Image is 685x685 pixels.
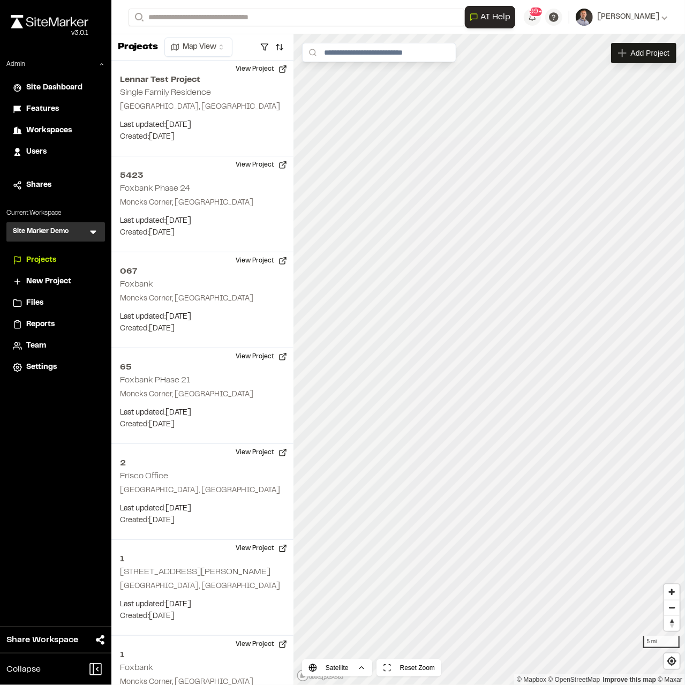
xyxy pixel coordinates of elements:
[643,636,680,648] div: 5 mi
[120,101,285,113] p: [GEOGRAPHIC_DATA], [GEOGRAPHIC_DATA]
[120,611,285,622] p: Created: [DATE]
[13,103,99,115] a: Features
[13,340,99,352] a: Team
[120,281,153,288] h2: Foxbank
[26,146,47,158] span: Users
[13,362,99,373] a: Settings
[120,215,285,227] p: Last updated: [DATE]
[120,227,285,239] p: Created: [DATE]
[118,40,158,55] p: Projects
[548,676,600,683] a: OpenStreetMap
[129,9,148,26] button: Search
[26,82,82,94] span: Site Dashboard
[120,361,285,374] h2: 65
[26,179,51,191] span: Shares
[302,659,372,676] button: Satellite
[120,553,285,566] h2: 1
[6,59,25,69] p: Admin
[120,664,153,672] h2: Foxbank
[530,7,542,17] span: 99+
[664,584,680,600] button: Zoom in
[229,156,293,174] button: View Project
[120,131,285,143] p: Created: [DATE]
[120,581,285,592] p: [GEOGRAPHIC_DATA], [GEOGRAPHIC_DATA]
[26,340,46,352] span: Team
[597,11,659,23] span: [PERSON_NAME]
[524,9,541,26] button: 99+
[26,103,59,115] span: Features
[120,457,285,470] h2: 2
[11,28,88,38] div: Oh geez...please don't...
[576,9,593,26] img: User
[13,82,99,94] a: Site Dashboard
[229,252,293,269] button: View Project
[120,265,285,278] h2: 067
[26,254,56,266] span: Projects
[229,61,293,78] button: View Project
[11,15,88,28] img: rebrand.png
[377,659,441,676] button: Reset Zoom
[120,485,285,496] p: [GEOGRAPHIC_DATA], [GEOGRAPHIC_DATA]
[603,676,656,683] a: Map feedback
[120,407,285,419] p: Last updated: [DATE]
[120,311,285,323] p: Last updated: [DATE]
[120,89,211,96] h2: Single Family Residence
[658,676,682,683] a: Maxar
[120,197,285,209] p: Moncks Corner, [GEOGRAPHIC_DATA]
[13,179,99,191] a: Shares
[229,540,293,557] button: View Project
[120,119,285,131] p: Last updated: [DATE]
[13,319,99,330] a: Reports
[465,6,520,28] div: Open AI Assistant
[297,669,344,682] a: Mapbox logo
[664,600,680,615] span: Zoom out
[120,73,285,86] h2: Lennar Test Project
[13,146,99,158] a: Users
[26,319,55,330] span: Reports
[120,389,285,401] p: Moncks Corner, [GEOGRAPHIC_DATA]
[664,600,680,615] button: Zoom out
[120,599,285,611] p: Last updated: [DATE]
[26,125,72,137] span: Workspaces
[576,9,668,26] button: [PERSON_NAME]
[229,444,293,461] button: View Project
[26,276,71,288] span: New Project
[6,208,105,218] p: Current Workspace
[120,293,285,305] p: Moncks Corner, [GEOGRAPHIC_DATA]
[26,362,57,373] span: Settings
[120,515,285,526] p: Created: [DATE]
[120,377,190,384] h2: Foxbank PHase 21
[13,254,99,266] a: Projects
[631,48,669,58] span: Add Project
[13,297,99,309] a: Files
[120,649,285,661] h2: 1
[120,503,285,515] p: Last updated: [DATE]
[120,472,168,480] h2: Frisco Office
[26,297,43,309] span: Files
[480,11,510,24] span: AI Help
[229,348,293,365] button: View Project
[120,169,285,182] h2: 5423
[13,227,69,237] h3: Site Marker Demo
[13,125,99,137] a: Workspaces
[6,634,78,646] span: Share Workspace
[120,185,190,192] h2: Foxbank Phase 24
[465,6,515,28] button: Open AI Assistant
[13,276,99,288] a: New Project
[229,636,293,653] button: View Project
[120,568,270,576] h2: [STREET_ADDRESS][PERSON_NAME]
[6,663,41,676] span: Collapse
[664,653,680,669] button: Find my location
[517,676,546,683] a: Mapbox
[664,615,680,631] button: Reset bearing to north
[120,323,285,335] p: Created: [DATE]
[120,419,285,431] p: Created: [DATE]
